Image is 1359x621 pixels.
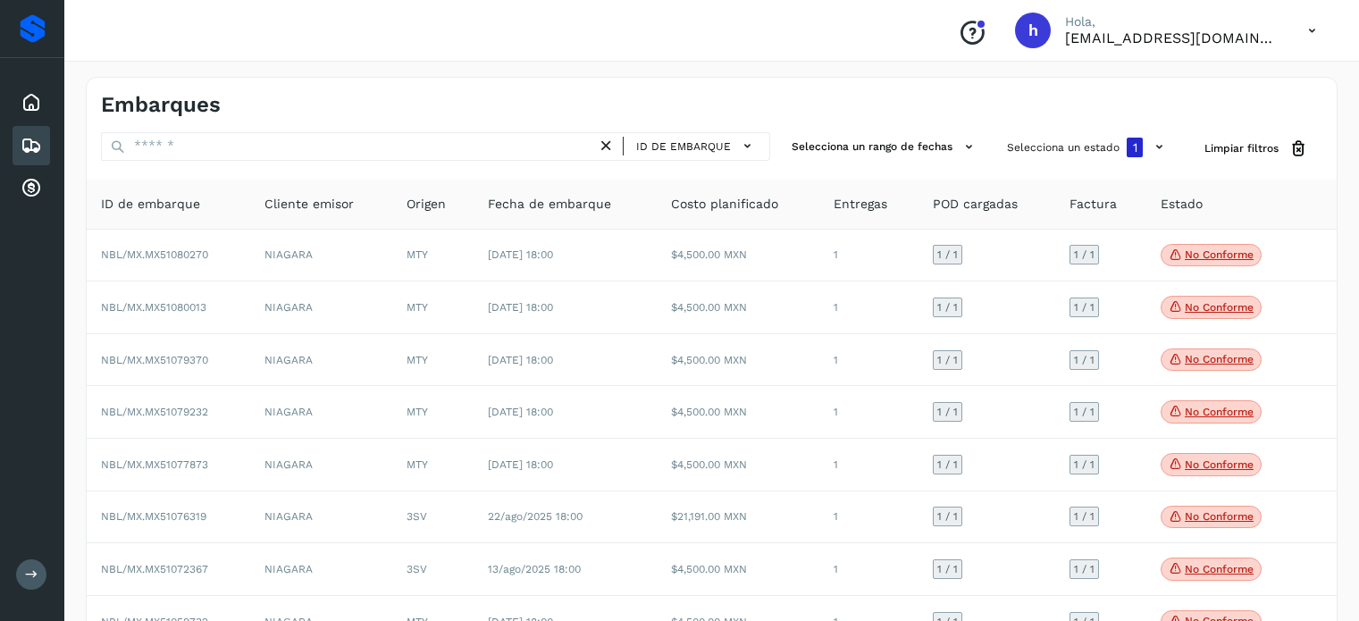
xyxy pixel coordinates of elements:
td: NIAGARA [250,543,392,596]
td: 1 [819,439,919,491]
span: 1 / 1 [937,249,958,260]
span: NBL/MX.MX51080013 [101,301,206,314]
h4: Embarques [101,92,221,118]
span: [DATE] 18:00 [488,301,553,314]
td: MTY [392,281,474,334]
td: $4,500.00 MXN [657,230,820,282]
span: Entregas [834,195,887,214]
span: [DATE] 18:00 [488,248,553,261]
span: 1 / 1 [1074,459,1095,470]
span: [DATE] 18:00 [488,354,553,366]
span: NBL/MX.MX51080270 [101,248,208,261]
td: 1 [819,281,919,334]
span: Estado [1161,195,1203,214]
span: NBL/MX.MX51076319 [101,510,206,523]
td: NIAGARA [250,230,392,282]
span: NBL/MX.MX51072367 [101,563,208,575]
span: NBL/MX.MX51079232 [101,406,208,418]
button: Selecciona un rango de fechas [784,132,986,162]
td: 3SV [392,491,474,544]
td: $4,500.00 MXN [657,439,820,491]
span: 1 / 1 [937,302,958,313]
span: Cliente emisor [264,195,354,214]
td: $4,500.00 MXN [657,386,820,439]
td: 1 [819,543,919,596]
span: 1 / 1 [937,459,958,470]
span: ID de embarque [636,138,731,155]
span: 1 / 1 [1074,407,1095,417]
td: $4,500.00 MXN [657,281,820,334]
span: POD cargadas [933,195,1018,214]
span: 1 / 1 [1074,511,1095,522]
td: $21,191.00 MXN [657,491,820,544]
span: [DATE] 18:00 [488,406,553,418]
p: No conforme [1185,248,1254,261]
td: NIAGARA [250,439,392,491]
button: Limpiar filtros [1190,132,1322,165]
span: NBL/MX.MX51079370 [101,354,208,366]
p: No conforme [1185,563,1254,575]
span: Costo planificado [671,195,778,214]
p: No conforme [1185,353,1254,365]
span: Factura [1070,195,1117,214]
td: 1 [819,334,919,387]
button: ID de embarque [631,133,762,159]
td: 1 [819,491,919,544]
td: 1 [819,230,919,282]
p: Hola, [1065,14,1279,29]
td: MTY [392,334,474,387]
span: NBL/MX.MX51077873 [101,458,208,471]
span: ID de embarque [101,195,200,214]
td: 1 [819,386,919,439]
span: 1 / 1 [1074,564,1095,575]
span: 1 / 1 [1074,249,1095,260]
td: NIAGARA [250,281,392,334]
div: Cuentas por cobrar [13,169,50,208]
span: 1 / 1 [937,511,958,522]
p: No conforme [1185,406,1254,418]
span: 1 / 1 [1074,355,1095,365]
td: MTY [392,386,474,439]
td: $4,500.00 MXN [657,543,820,596]
p: hpichardo@karesan.com.mx [1065,29,1279,46]
td: 3SV [392,543,474,596]
button: Selecciona un estado1 [1000,132,1176,163]
div: Inicio [13,83,50,122]
span: 1 / 1 [1074,302,1095,313]
td: NIAGARA [250,491,392,544]
span: Fecha de embarque [488,195,611,214]
div: Embarques [13,126,50,165]
span: 13/ago/2025 18:00 [488,563,581,575]
span: Origen [407,195,446,214]
span: 1 / 1 [937,564,958,575]
span: 1 / 1 [937,407,958,417]
span: 1 / 1 [937,355,958,365]
td: NIAGARA [250,334,392,387]
p: No conforme [1185,510,1254,523]
span: Limpiar filtros [1204,140,1279,156]
td: MTY [392,230,474,282]
p: No conforme [1185,301,1254,314]
td: MTY [392,439,474,491]
td: NIAGARA [250,386,392,439]
td: $4,500.00 MXN [657,334,820,387]
span: 22/ago/2025 18:00 [488,510,583,523]
span: [DATE] 18:00 [488,458,553,471]
span: 1 [1133,141,1137,154]
p: No conforme [1185,458,1254,471]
